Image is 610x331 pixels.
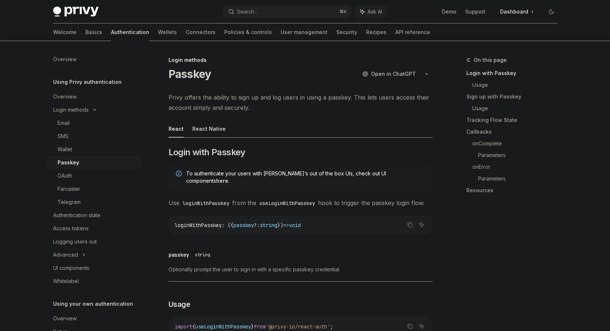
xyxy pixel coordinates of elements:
span: On this page [474,56,507,64]
div: Logging users out [53,237,97,246]
span: from [254,323,266,330]
button: Copy the contents from the code block [405,220,415,230]
button: Search...⌘K [223,5,351,18]
a: Sign up with Passkey [466,91,563,103]
a: Security [336,23,357,41]
span: passkey [233,222,254,228]
a: Login with Passkey [466,67,563,79]
button: Ask AI [417,220,426,230]
div: Access tokens [53,224,89,233]
a: Recipes [366,23,387,41]
svg: Info [176,171,183,178]
a: OAuth [47,169,141,182]
a: Usage [472,79,563,91]
span: { [192,323,195,330]
a: Access tokens [47,222,141,235]
a: here [216,178,228,184]
a: Parameters [478,173,563,185]
a: Overview [47,312,141,325]
a: Farcaster [47,182,141,196]
a: Authentication [111,23,149,41]
a: onError [472,161,563,173]
div: Overview [53,55,77,64]
a: Callbacks [466,126,563,138]
img: dark logo [53,7,99,17]
a: onComplete [472,138,563,149]
div: SMS [58,132,69,141]
span: void [289,222,301,228]
a: Usage [472,103,563,114]
a: SMS [47,130,141,143]
span: loginWithPasskey [175,222,222,228]
span: ?: [254,222,260,228]
span: Usage [169,299,191,309]
div: Wallet [58,145,72,154]
span: Dashboard [500,8,528,15]
div: Email [58,119,70,127]
div: Search... [237,7,258,16]
span: '@privy-io/react-auth' [266,323,330,330]
a: Authentication state [47,209,141,222]
div: Authentication state [53,211,100,220]
div: passkey [169,251,189,259]
a: Tracking Flow State [466,114,563,126]
a: Parameters [478,149,563,161]
a: Overview [47,90,141,103]
button: Toggle dark mode [546,6,557,18]
div: Telegram [58,198,81,207]
span: ⌘ K [339,9,347,15]
a: Telegram [47,196,141,209]
div: Overview [53,314,77,323]
h5: Using Privy authentication [53,78,122,86]
span: Login with Passkey [169,146,245,158]
a: Wallets [158,23,177,41]
a: Support [465,8,485,15]
button: Ask AI [355,5,387,18]
button: React [169,120,184,137]
a: Logging users out [47,235,141,248]
div: Whitelabel [53,277,79,286]
div: Passkey [58,158,79,167]
a: UI components [47,261,141,275]
span: Use from the hook to trigger the passkey login flow. [169,198,433,208]
span: useLoginWithPasskey [195,323,251,330]
div: Advanced [53,250,78,259]
div: Farcaster [58,185,80,193]
a: Wallet [47,143,141,156]
span: }) [277,222,283,228]
span: => [283,222,289,228]
h5: Using your own authentication [53,300,133,308]
span: string [195,252,210,258]
span: Privy offers the ability to sign up and log users in using a passkey. This lets users access thei... [169,92,433,113]
a: Dashboard [494,6,540,18]
button: Copy the contents from the code block [405,321,415,331]
h1: Passkey [169,67,211,81]
a: Basics [85,23,102,41]
code: useLoginWithPasskey [256,199,318,207]
span: Ask AI [367,8,382,15]
a: Overview [47,53,141,66]
span: ; [330,323,333,330]
span: string [260,222,277,228]
div: OAuth [58,171,72,180]
a: Whitelabel [47,275,141,288]
a: Welcome [53,23,77,41]
span: Optionally prompt the user to sign in with a specific passkey credential. [169,265,433,274]
div: Login methods [169,56,433,64]
a: API reference [395,23,430,41]
a: Demo [442,8,456,15]
code: loginWithPasskey [180,199,232,207]
span: import [175,323,192,330]
div: UI components [53,264,89,272]
div: Login methods [53,105,89,114]
span: : ({ [222,222,233,228]
a: User management [281,23,328,41]
a: Connectors [186,23,215,41]
a: Policies & controls [224,23,272,41]
a: Resources [466,185,563,196]
button: Ask AI [417,321,426,331]
span: To authenticate your users with [PERSON_NAME]’s out of the box UIs, check out UI components . [186,170,425,185]
span: } [251,323,254,330]
div: Overview [53,92,77,101]
button: React Native [192,120,226,137]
